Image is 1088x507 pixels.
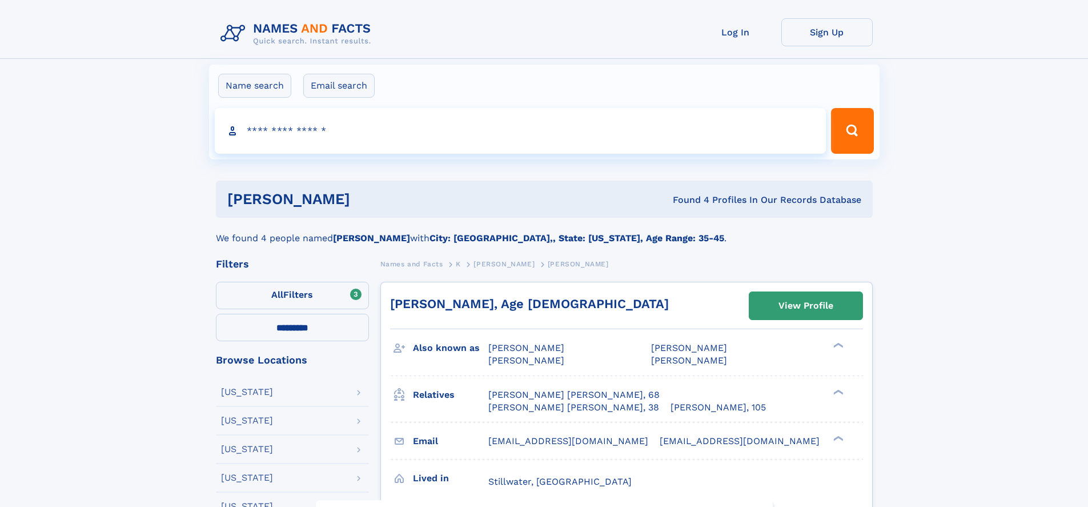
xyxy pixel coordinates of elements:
[456,260,461,268] span: K
[215,108,826,154] input: search input
[413,432,488,451] h3: Email
[271,289,283,300] span: All
[429,233,724,243] b: City: [GEOGRAPHIC_DATA],, State: [US_STATE], Age Range: 35-45
[390,297,669,311] a: [PERSON_NAME], Age [DEMOGRAPHIC_DATA]
[413,338,488,358] h3: Also known as
[380,257,443,271] a: Names and Facts
[830,388,844,396] div: ❯
[227,192,512,206] h1: [PERSON_NAME]
[651,355,727,366] span: [PERSON_NAME]
[488,476,632,487] span: Stillwater, [GEOGRAPHIC_DATA]
[511,194,861,206] div: Found 4 Profiles In Our Records Database
[651,342,727,353] span: [PERSON_NAME]
[660,436,820,446] span: [EMAIL_ADDRESS][DOMAIN_NAME]
[221,416,273,425] div: [US_STATE]
[216,355,369,365] div: Browse Locations
[456,257,461,271] a: K
[781,18,873,46] a: Sign Up
[671,401,766,414] a: [PERSON_NAME], 105
[831,108,873,154] button: Search Button
[548,260,609,268] span: [PERSON_NAME]
[830,342,844,349] div: ❯
[749,292,862,320] a: View Profile
[488,355,564,366] span: [PERSON_NAME]
[218,74,291,98] label: Name search
[473,260,535,268] span: [PERSON_NAME]
[221,473,273,482] div: [US_STATE]
[778,293,833,319] div: View Profile
[303,74,375,98] label: Email search
[413,469,488,488] h3: Lived in
[221,388,273,397] div: [US_STATE]
[216,218,873,245] div: We found 4 people named with .
[216,18,380,49] img: Logo Names and Facts
[488,401,659,414] a: [PERSON_NAME] [PERSON_NAME], 38
[488,389,660,401] a: [PERSON_NAME] [PERSON_NAME], 68
[216,282,369,309] label: Filters
[221,445,273,454] div: [US_STATE]
[488,342,564,353] span: [PERSON_NAME]
[690,18,781,46] a: Log In
[473,257,535,271] a: [PERSON_NAME]
[830,434,844,442] div: ❯
[488,436,648,446] span: [EMAIL_ADDRESS][DOMAIN_NAME]
[333,233,410,243] b: [PERSON_NAME]
[413,385,488,405] h3: Relatives
[216,259,369,269] div: Filters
